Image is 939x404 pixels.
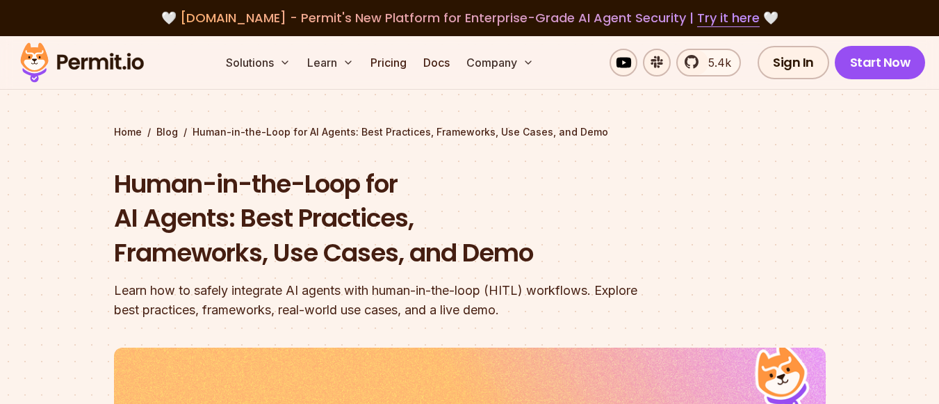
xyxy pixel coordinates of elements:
button: Company [461,49,539,76]
div: 🤍 🤍 [33,8,906,28]
a: Home [114,125,142,139]
a: Start Now [835,46,926,79]
button: Learn [302,49,359,76]
span: [DOMAIN_NAME] - Permit's New Platform for Enterprise-Grade AI Agent Security | [180,9,760,26]
a: Pricing [365,49,412,76]
a: Sign In [758,46,829,79]
a: 5.4k [676,49,741,76]
a: Blog [156,125,178,139]
a: Docs [418,49,455,76]
div: Learn how to safely integrate AI agents with human-in-the-loop (HITL) workflows. Explore best pra... [114,281,648,320]
img: Permit logo [14,39,150,86]
button: Solutions [220,49,296,76]
span: 5.4k [700,54,731,71]
div: / / [114,125,826,139]
h1: Human-in-the-Loop for AI Agents: Best Practices, Frameworks, Use Cases, and Demo [114,167,648,270]
a: Try it here [697,9,760,27]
